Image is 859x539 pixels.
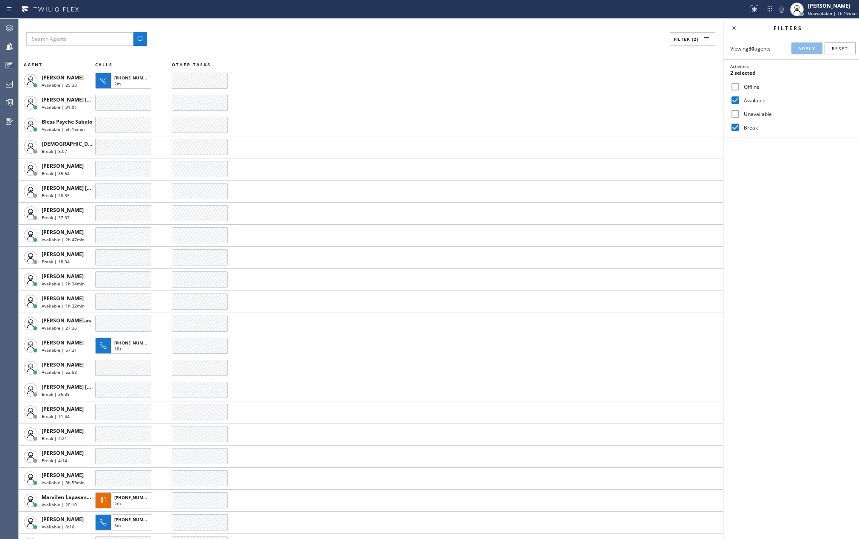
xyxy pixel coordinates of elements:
button: [PHONE_NUMBER]5m [95,512,154,533]
span: 18s [114,346,122,352]
span: AGENT [24,62,43,68]
span: Available | 2h 47min [42,237,85,243]
span: Viewing agents [730,45,771,52]
div: Activities [730,63,852,69]
span: [PERSON_NAME] [42,74,84,81]
span: [PHONE_NUMBER] [114,516,153,522]
span: Break | 35:38 [42,391,70,397]
span: Break | 4:14 [42,457,67,463]
span: [PERSON_NAME] [42,273,84,280]
label: Available [740,97,852,104]
span: Bless Psyche Sabalo [42,118,92,125]
input: Search Agents [26,32,133,46]
span: Available | 5h 15min [42,126,85,132]
span: [PERSON_NAME] [42,251,84,258]
span: OTHER TASKS [172,62,211,68]
label: Offline [740,83,852,90]
span: Break | 11:44 [42,413,70,419]
span: [PERSON_NAME] [42,361,84,368]
span: Apply [798,45,816,51]
span: CALLS [95,62,113,68]
span: Available | 52:58 [42,369,77,375]
span: Available | 3h 59min [42,480,85,485]
span: Unavailable | 1h 19min [808,10,856,16]
span: Filter (2) [674,36,698,42]
span: [PERSON_NAME] [42,405,84,412]
span: Available | 25:38 [42,82,77,88]
label: Unavailable [740,110,852,118]
div: [PERSON_NAME] [808,2,856,9]
span: Available | 57:31 [42,347,77,353]
span: 2m [114,500,121,506]
span: 2 selected [730,69,756,76]
span: [PHONE_NUMBER] [114,75,153,81]
span: [PERSON_NAME] [PERSON_NAME] [42,184,127,192]
button: [PHONE_NUMBER]18s [95,335,154,356]
span: Break | 37:37 [42,214,70,220]
span: [PERSON_NAME] [PERSON_NAME] [42,383,127,390]
span: [PERSON_NAME] [PERSON_NAME] [42,96,127,103]
button: Apply [791,42,822,54]
span: [PHONE_NUMBER] [114,340,153,346]
span: Break | 35:54 [42,170,70,176]
span: Available | 20:10 [42,502,77,508]
span: [PERSON_NAME]-as [42,317,91,324]
button: [PHONE_NUMBER]2m [95,490,154,511]
span: [PERSON_NAME] [42,206,84,214]
span: [DEMOGRAPHIC_DATA][PERSON_NAME] [42,140,142,147]
strong: 30 [748,45,754,52]
span: Break | 8:07 [42,148,67,154]
span: Available | 27:36 [42,325,77,331]
span: [PERSON_NAME] [42,295,84,302]
span: [PERSON_NAME] [42,229,84,236]
button: [PHONE_NUMBER]2m [95,70,154,91]
span: Marvilen Lapasanda [42,494,93,501]
span: Break | 2:21 [42,435,67,441]
span: Reset [832,45,848,51]
span: [PERSON_NAME] [42,339,84,346]
span: [PHONE_NUMBER] [114,494,153,500]
button: Reset [825,42,856,54]
span: Break | 28:35 [42,192,70,198]
span: [PERSON_NAME] [42,427,84,435]
span: Filters [774,25,802,32]
span: [PERSON_NAME] [42,471,84,479]
span: Available | 1h 34min [42,281,85,287]
button: Mute [776,3,788,15]
span: [PERSON_NAME] [42,449,84,457]
span: [PERSON_NAME] [42,516,84,523]
span: 5m [114,522,121,528]
span: 2m [114,81,121,87]
span: Available | 31:01 [42,104,77,110]
span: Available | 8:16 [42,524,74,530]
button: Filter (2) [670,32,715,46]
span: Available | 1h 32min [42,303,85,309]
label: Break [740,124,852,131]
span: Break | 18:34 [42,259,70,265]
span: [PERSON_NAME] [42,162,84,169]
